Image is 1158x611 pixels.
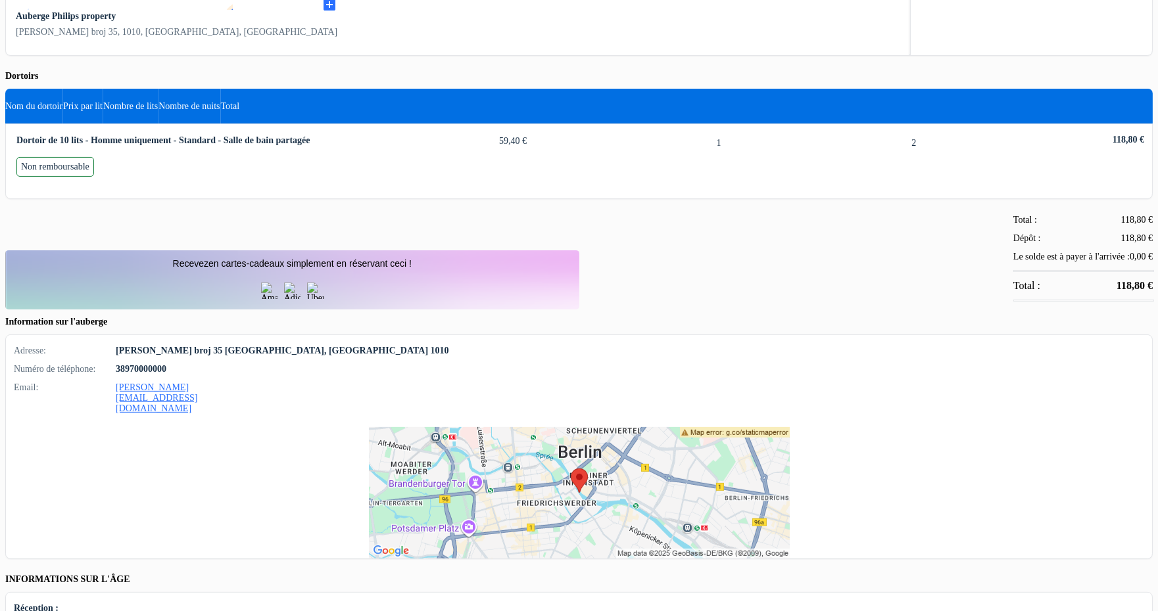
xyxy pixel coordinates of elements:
span: 1 [717,138,721,148]
span: 118,80 € [1113,135,1144,145]
img: Amazon Gift Card [261,283,277,299]
h2: Auberge Philips property [16,10,337,23]
a: [PERSON_NAME][EMAIL_ADDRESS][DOMAIN_NAME] [116,382,197,413]
span: Total [221,101,240,112]
span: Nom du dortoir [5,101,62,112]
strong: 38970000000 [116,364,166,374]
span: 59,40 € [499,136,527,146]
span: 0,00 € [1130,252,1153,261]
img: staticmap [369,427,790,558]
span: Nombre de lits [103,101,158,112]
div: Non remboursable [16,157,94,177]
span: 118,80 € [1117,280,1153,291]
span: Total : [1013,215,1037,225]
span: Information sur l'auberge [5,317,107,327]
span: Dortoir de 10 lits - Homme uniquement - Standard - Salle de bain partagée [16,135,310,147]
span: Informations sur l'âge [5,574,130,584]
span: [PERSON_NAME] broj 35, 1010, [GEOGRAPHIC_DATA], [GEOGRAPHIC_DATA] [16,27,337,37]
span: Prix par lit [63,101,103,112]
span: 2 [911,138,916,148]
img: Adidas Gift Card [284,283,301,299]
span: 118,80 € [1121,215,1153,225]
img: Uber Eats Gift Card [307,283,324,299]
div: 118,80 € [1121,233,1153,244]
span: Email: [14,382,116,414]
span: [GEOGRAPHIC_DATA], [225,346,327,355]
span: Adresse: [14,346,116,356]
span: 1010 [431,346,449,355]
span: [GEOGRAPHIC_DATA] [329,346,428,355]
td: Recevez en cartes-cadeaux simplement en réservant ceci ! [5,250,579,277]
span: Dépôt : [1013,233,1041,244]
span: Total : [1013,280,1040,292]
span: Nombre de nuits [158,101,220,112]
span: [PERSON_NAME] broj 35 [116,346,222,355]
span: Le solde est à payer à l'arrivée : [1013,252,1130,262]
span: Numéro de téléphone: [14,364,116,374]
span: Dortoirs [5,71,39,81]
